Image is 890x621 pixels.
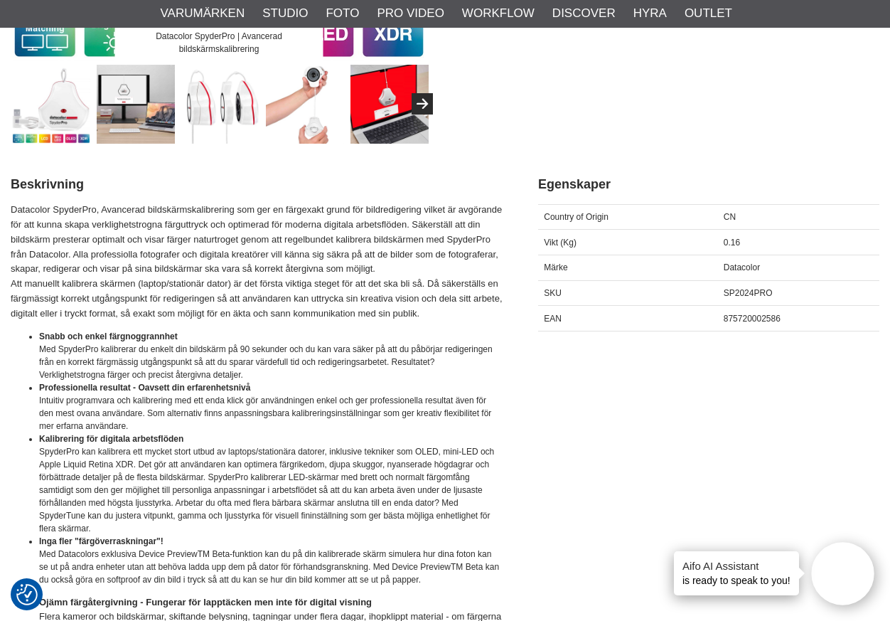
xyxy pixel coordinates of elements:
[11,176,503,193] h2: Beskrivning
[39,536,163,546] strong: Inga fler "färgöverraskningar"!
[685,4,732,23] a: Outlet
[544,238,577,248] span: Vikt (Kg)
[39,434,183,444] strong: Kalibrering för digitala arbetsflöden
[724,238,740,248] span: 0.16
[39,331,178,341] strong: Snabb och enkel färgnoggrannhet
[412,93,433,115] button: Next
[181,65,260,144] img: Snabb och enkel färgkalibrering
[350,65,429,144] img: Professionella resultat oavsett erfarenhetsnivå
[39,383,250,393] strong: Professionella resultat - Oavsett din erfarenhetsnivå
[682,558,790,573] h4: Aifo AI Assistant
[724,212,736,222] span: CN
[161,4,245,23] a: Varumärken
[39,432,503,535] li: SpyderPro kan kalibrera ett mycket stort utbud av laptops/stationära datorer, inklusive tekniker ...
[544,262,567,272] span: Märke
[115,23,323,61] div: Datacolor SpyderPro | Avancerad bildskärmskalibrering
[724,262,760,272] span: Datacolor
[377,4,444,23] a: Pro Video
[39,535,503,586] li: Med Datacolors exklusiva Device PreviewTM Beta-funktion kan du på din kalibrerade skärm simulera ...
[462,4,535,23] a: Workflow
[544,314,562,324] span: EAN
[266,65,345,144] img: Kalibrering för digitala arbetsflöden
[16,584,38,605] img: Revisit consent button
[544,212,608,222] span: Country of Origin
[724,288,773,298] span: SP2024PRO
[262,4,308,23] a: Studio
[12,65,91,144] img: Datacolor SpyderPro | Avancerad bildskärmskalibrering
[538,176,879,193] h2: Egenskaper
[39,381,503,432] li: Intuitiv programvara och kalibrering med ett enda klick gör användningen enkel och ger profession...
[16,582,38,607] button: Samtyckesinställningar
[326,4,359,23] a: Foto
[674,551,799,595] div: is ready to speak to you!
[724,314,781,324] span: 875720002586
[39,597,372,607] strong: Ojämn färgåtergivning - Fungerar för lapptäcken men inte för digital visning
[633,4,667,23] a: Hyra
[11,203,503,321] p: Datacolor SpyderPro, Avancerad bildskärmskalibrering som ger en färgexakt grund för bildredigerin...
[97,65,176,144] img: Säkerställer verklighetstrogna färger
[552,4,616,23] a: Discover
[544,288,562,298] span: SKU
[39,330,503,381] li: Med SpyderPro kalibrerar du enkelt din bildskärm på 90 sekunder och du kan vara säker på att du p...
